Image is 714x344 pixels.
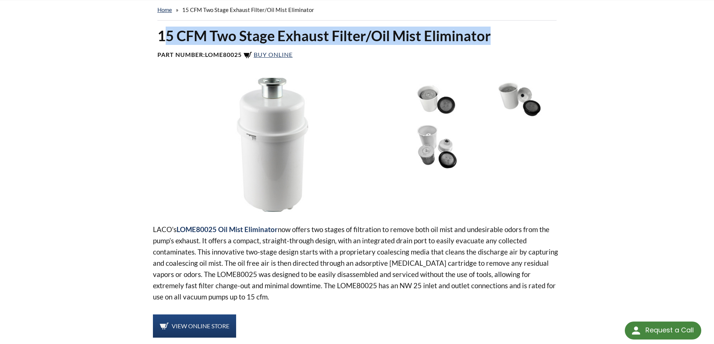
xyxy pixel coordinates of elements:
[157,27,557,45] h1: 15 CFM Two Stage Exhaust Filter/Oil Mist Eliminator
[153,314,236,338] a: View Online Store
[625,322,701,340] div: Request a Call
[177,225,278,234] span: LOME80025 Oil Mist Eliminator
[153,224,561,302] p: LACO's now offers two stages of filtration to remove both oil mist and undesirable odors from the...
[479,78,557,121] img: 15 CFM TWO STAGE EXHAUST FILTER/OIL MIST ELIMINATOR
[182,6,314,13] span: 15 CFM Two Stage Exhaust Filter/Oil Mist Eliminator
[645,322,694,339] div: Request a Call
[157,51,557,60] h4: Part Number:
[157,6,172,13] a: home
[153,78,392,212] img: 15 CFM TWO STAGE EXHAUST FILTER/OIL MIST ELIMINATOR
[243,51,293,58] a: Buy Online
[254,51,293,58] span: Buy Online
[205,51,242,58] b: LOME80025
[398,78,476,121] img: 15 CFM TWO STAGE EXHAUST FILTER/OIL MIST ELIMINATOR
[398,125,476,169] img: 15 CFM TWO STAGE EXHAUST FILTER/OIL MIST ELIMINATOR
[630,325,642,337] img: round button
[172,322,229,329] span: View Online Store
